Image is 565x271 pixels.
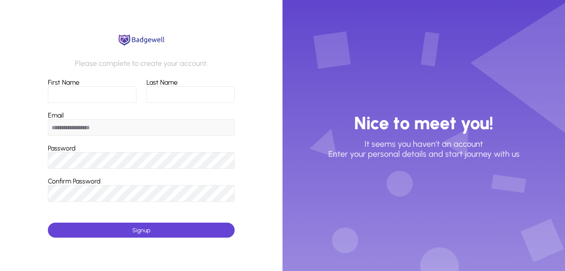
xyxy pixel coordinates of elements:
h3: Nice to meet you! [354,112,493,134]
p: Please complete to create your account. [75,58,208,69]
button: Signup [48,223,234,238]
span: Signup [132,227,150,234]
p: Enter your personal details and start journey with us [328,149,520,159]
label: Password [48,144,76,152]
label: Last Name [146,78,178,86]
label: First Name [48,78,79,86]
label: Email [48,111,64,119]
label: Confirm Password [48,177,101,185]
img: logo.png [116,33,166,47]
p: It seems you haven't an account [364,139,483,149]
